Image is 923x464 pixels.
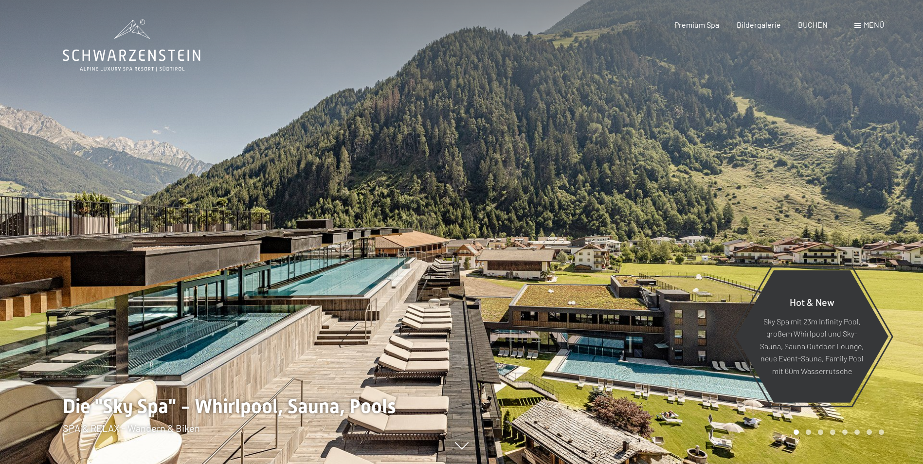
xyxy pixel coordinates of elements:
div: Carousel Page 7 [867,429,872,435]
div: Carousel Page 8 [879,429,884,435]
div: Carousel Page 3 [818,429,823,435]
span: Menü [864,20,884,29]
p: Sky Spa mit 23m Infinity Pool, großem Whirlpool und Sky-Sauna, Sauna Outdoor Lounge, neue Event-S... [759,315,865,377]
div: Carousel Pagination [790,429,884,435]
div: Carousel Page 4 [830,429,835,435]
a: Premium Spa [674,20,719,29]
div: Carousel Page 5 [842,429,848,435]
div: Carousel Page 1 (Current Slide) [794,429,799,435]
div: Carousel Page 2 [806,429,811,435]
div: Carousel Page 6 [854,429,860,435]
a: Bildergalerie [737,20,781,29]
a: BUCHEN [798,20,828,29]
span: Hot & New [790,296,834,307]
a: Hot & New Sky Spa mit 23m Infinity Pool, großem Whirlpool und Sky-Sauna, Sauna Outdoor Lounge, ne... [735,269,889,403]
